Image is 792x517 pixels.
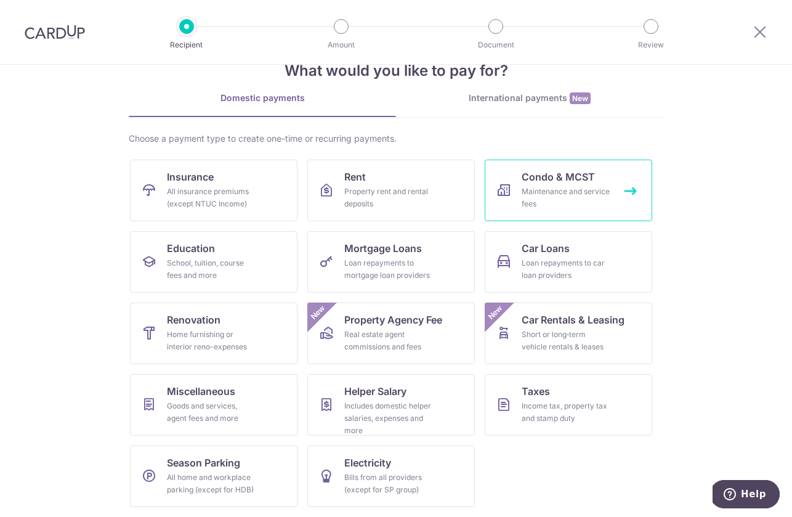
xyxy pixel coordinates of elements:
[129,92,396,104] div: Domestic payments
[485,374,652,436] a: TaxesIncome tax, property tax and stamp duty
[344,241,422,256] span: Mortgage Loans
[130,160,297,221] a: InsuranceAll insurance premiums (except NTUC Income)
[485,303,652,364] a: Car Rentals & LeasingShort or long‑term vehicle rentals & leasesNew
[522,241,570,256] span: Car Loans
[570,92,591,104] span: New
[130,446,297,507] a: Season ParkingAll home and workplace parking (except for HDB)
[167,384,235,399] span: Miscellaneous
[308,303,328,323] span: New
[522,384,550,399] span: Taxes
[25,25,85,39] img: CardUp
[167,400,256,425] div: Goods and services, agent fees and more
[344,400,433,437] div: Includes domestic helper salaries, expenses and more
[522,185,610,210] div: Maintenance and service fees
[167,257,256,282] div: School, tuition, course fees and more
[344,257,433,282] div: Loan repayments to mortgage loan providers
[605,39,697,51] p: Review
[28,9,54,20] span: Help
[344,312,442,327] span: Property Agency Fee
[485,160,652,221] a: Condo & MCSTMaintenance and service fees
[307,160,475,221] a: RentProperty rent and rental deposits
[344,455,391,470] span: Electricity
[167,241,215,256] span: Education
[522,312,624,327] span: Car Rentals & Leasing
[167,185,256,210] div: All insurance premiums (except NTUC Income)
[167,328,256,353] div: Home furnishing or interior reno-expenses
[130,231,297,293] a: EducationSchool, tuition, course fees and more
[167,169,214,184] span: Insurance
[450,39,541,51] p: Document
[344,471,433,496] div: Bills from all providers (except for SP group)
[307,446,475,507] a: ElectricityBills from all providers (except for SP group)
[167,312,220,327] span: Renovation
[296,39,387,51] p: Amount
[307,231,475,293] a: Mortgage LoansLoan repayments to mortgage loan providers
[344,169,366,184] span: Rent
[130,303,297,364] a: RenovationHome furnishing or interior reno-expenses
[522,400,610,425] div: Income tax, property tax and stamp duty
[129,60,663,82] h4: What would you like to pay for?
[130,374,297,436] a: MiscellaneousGoods and services, agent fees and more
[344,384,406,399] span: Helper Salary
[713,480,780,511] iframe: Opens a widget where you can find more information
[485,231,652,293] a: Car LoansLoan repayments to car loan providers
[307,303,475,364] a: Property Agency FeeReal estate agent commissions and feesNew
[141,39,232,51] p: Recipient
[307,374,475,436] a: Helper SalaryIncludes domestic helper salaries, expenses and more
[344,185,433,210] div: Property rent and rental deposits
[485,303,506,323] span: New
[396,92,663,105] div: International payments
[167,455,240,470] span: Season Parking
[522,169,595,184] span: Condo & MCST
[344,328,433,353] div: Real estate agent commissions and fees
[167,471,256,496] div: All home and workplace parking (except for HDB)
[129,132,663,145] div: Choose a payment type to create one-time or recurring payments.
[522,257,610,282] div: Loan repayments to car loan providers
[522,328,610,353] div: Short or long‑term vehicle rentals & leases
